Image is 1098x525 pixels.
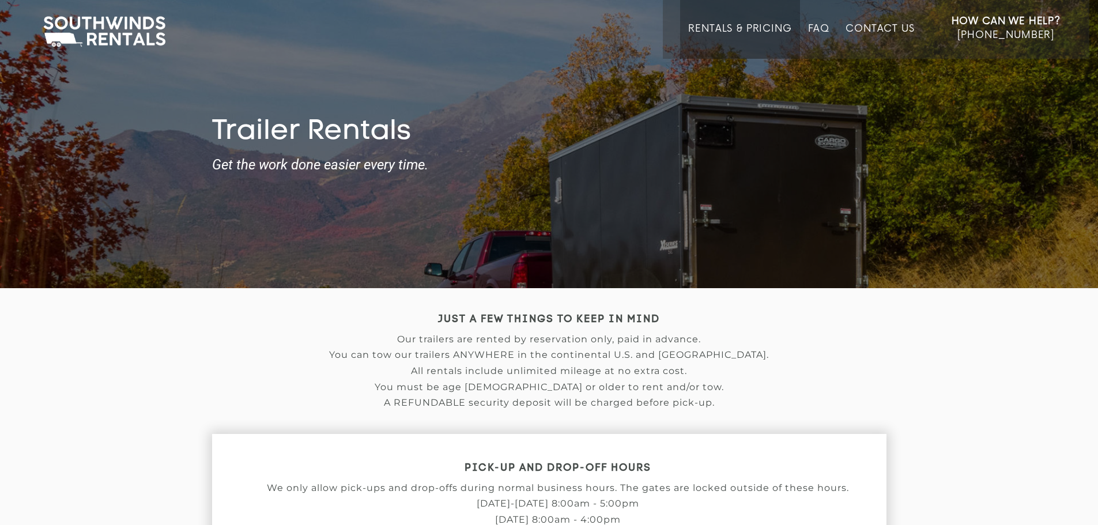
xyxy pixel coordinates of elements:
[952,14,1061,50] a: How Can We Help? [PHONE_NUMBER]
[846,23,914,59] a: Contact Us
[212,334,886,345] p: Our trailers are rented by reservation only, paid in advance.
[212,116,886,149] h1: Trailer Rentals
[212,498,904,509] p: [DATE]-[DATE] 8:00am - 5:00pm
[212,350,886,360] p: You can tow our trailers ANYWHERE in the continental U.S. and [GEOGRAPHIC_DATA].
[212,398,886,408] p: A REFUNDABLE security deposit will be charged before pick-up.
[212,382,886,392] p: You must be age [DEMOGRAPHIC_DATA] or older to rent and/or tow.
[952,16,1061,27] strong: How Can We Help?
[37,14,171,50] img: Southwinds Rentals Logo
[212,157,886,172] strong: Get the work done easier every time.
[957,29,1054,41] span: [PHONE_NUMBER]
[688,23,791,59] a: Rentals & Pricing
[465,463,651,473] strong: PICK-UP AND DROP-OFF HOURS
[212,483,904,493] p: We only allow pick-ups and drop-offs during normal business hours. The gates are locked outside o...
[438,315,660,324] strong: JUST A FEW THINGS TO KEEP IN MIND
[808,23,830,59] a: FAQ
[212,366,886,376] p: All rentals include unlimited mileage at no extra cost.
[212,515,904,525] p: [DATE] 8:00am - 4:00pm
